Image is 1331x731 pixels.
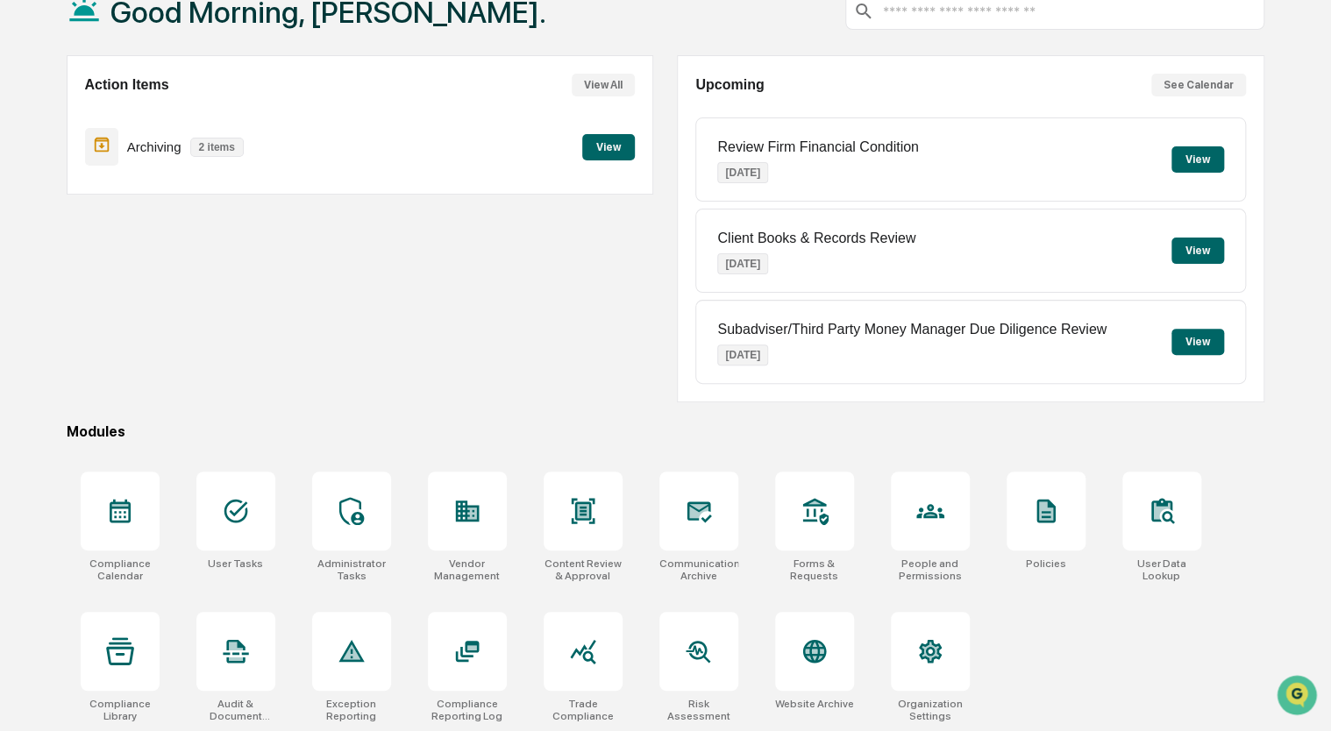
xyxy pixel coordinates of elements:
[717,139,918,155] p: Review Firm Financial Condition
[1171,238,1224,264] button: View
[196,698,275,722] div: Audit & Document Logs
[18,223,32,237] div: 🖐️
[1171,146,1224,173] button: View
[1171,329,1224,355] button: View
[85,77,169,93] h2: Action Items
[312,698,391,722] div: Exception Reporting
[60,152,222,166] div: We're available if you need us!
[572,74,635,96] button: View All
[891,698,970,722] div: Organization Settings
[60,134,288,152] div: Start new chat
[1026,557,1066,570] div: Policies
[190,138,244,157] p: 2 items
[717,253,768,274] p: [DATE]
[145,221,217,238] span: Attestations
[18,134,49,166] img: 1746055101610-c473b297-6a78-478c-a979-82029cc54cd1
[298,139,319,160] button: Start new chat
[1275,673,1322,720] iframe: Open customer support
[127,223,141,237] div: 🗄️
[544,698,623,722] div: Trade Compliance
[695,77,764,93] h2: Upcoming
[81,557,160,582] div: Compliance Calendar
[35,221,113,238] span: Preclearance
[582,138,635,154] a: View
[544,557,623,582] div: Content Review & Approval
[120,214,224,245] a: 🗄️Attestations
[659,698,738,722] div: Risk Assessment
[11,214,120,245] a: 🖐️Preclearance
[208,557,263,570] div: User Tasks
[174,297,212,310] span: Pylon
[428,698,507,722] div: Compliance Reporting Log
[312,557,391,582] div: Administrator Tasks
[127,139,181,154] p: Archiving
[717,344,768,365] p: [DATE]
[428,557,507,582] div: Vendor Management
[717,162,768,183] p: [DATE]
[891,557,970,582] div: People and Permissions
[124,296,212,310] a: Powered byPylon
[1122,557,1201,582] div: User Data Lookup
[67,423,1264,440] div: Modules
[775,557,854,582] div: Forms & Requests
[775,698,854,710] div: Website Archive
[35,254,110,272] span: Data Lookup
[717,322,1107,337] p: Subadviser/Third Party Money Manager Due Diligence Review
[81,698,160,722] div: Compliance Library
[18,37,319,65] p: How can we help?
[659,557,738,582] div: Communications Archive
[18,256,32,270] div: 🔎
[1151,74,1246,96] button: See Calendar
[11,247,117,279] a: 🔎Data Lookup
[717,231,915,246] p: Client Books & Records Review
[582,134,635,160] button: View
